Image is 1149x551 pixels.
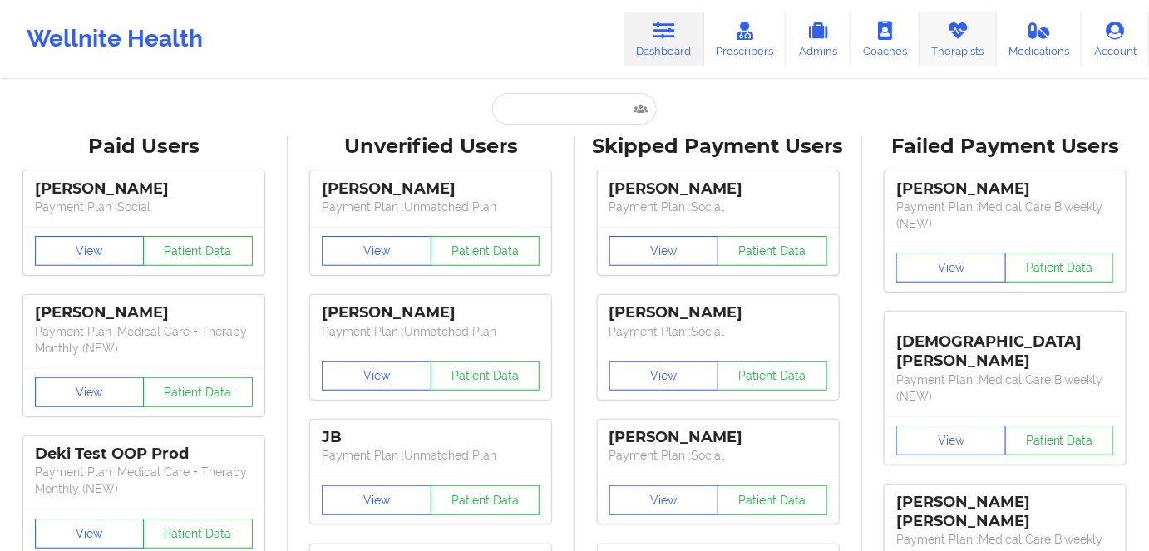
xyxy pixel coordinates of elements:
button: Patient Data [718,236,827,266]
button: Patient Data [143,519,253,549]
button: Patient Data [431,236,540,266]
button: View [322,361,431,391]
div: [PERSON_NAME] [35,180,253,199]
button: Patient Data [1005,253,1115,283]
p: Payment Plan : Unmatched Plan [322,447,540,464]
div: Paid Users [12,134,276,160]
a: Therapists [920,12,997,66]
p: Payment Plan : Medical Care + Therapy Monthly (NEW) [35,464,253,497]
button: View [35,377,145,407]
p: Payment Plan : Medical Care Biweekly (NEW) [896,199,1114,232]
a: Medications [997,12,1082,66]
p: Payment Plan : Unmatched Plan [322,199,540,215]
button: View [322,236,431,266]
p: Payment Plan : Social [609,199,827,215]
button: Patient Data [718,361,827,391]
div: [DEMOGRAPHIC_DATA][PERSON_NAME] [896,320,1114,371]
button: View [609,485,719,515]
button: View [896,253,1006,283]
p: Payment Plan : Unmatched Plan [322,323,540,340]
div: JB [322,428,540,447]
button: View [609,236,719,266]
div: Unverified Users [299,134,564,160]
div: Skipped Payment Users [586,134,851,160]
button: View [35,519,145,549]
p: Payment Plan : Social [609,323,827,340]
button: Patient Data [1005,426,1115,455]
a: Coaches [851,12,920,66]
button: Patient Data [431,485,540,515]
div: [PERSON_NAME] [609,180,827,199]
div: [PERSON_NAME] [609,428,827,447]
div: [PERSON_NAME] [PERSON_NAME] [896,493,1114,531]
button: View [322,485,431,515]
button: View [896,426,1006,455]
div: [PERSON_NAME] [35,303,253,322]
a: Prescribers [704,12,787,66]
button: Patient Data [143,377,253,407]
p: Payment Plan : Medical Care Biweekly (NEW) [896,371,1114,405]
p: Payment Plan : Medical Care + Therapy Monthly (NEW) [35,323,253,357]
button: Patient Data [718,485,827,515]
button: View [35,236,145,266]
div: Deki Test OOP Prod [35,445,253,464]
a: Admins [786,12,851,66]
div: [PERSON_NAME] [609,303,827,322]
div: [PERSON_NAME] [896,180,1114,199]
button: Patient Data [431,361,540,391]
a: Dashboard [624,12,704,66]
div: [PERSON_NAME] [322,303,540,322]
button: View [609,361,719,391]
div: Failed Payment Users [874,134,1138,160]
a: Account [1082,12,1149,66]
p: Payment Plan : Social [609,447,827,464]
p: Payment Plan : Social [35,199,253,215]
button: Patient Data [143,236,253,266]
div: [PERSON_NAME] [322,180,540,199]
